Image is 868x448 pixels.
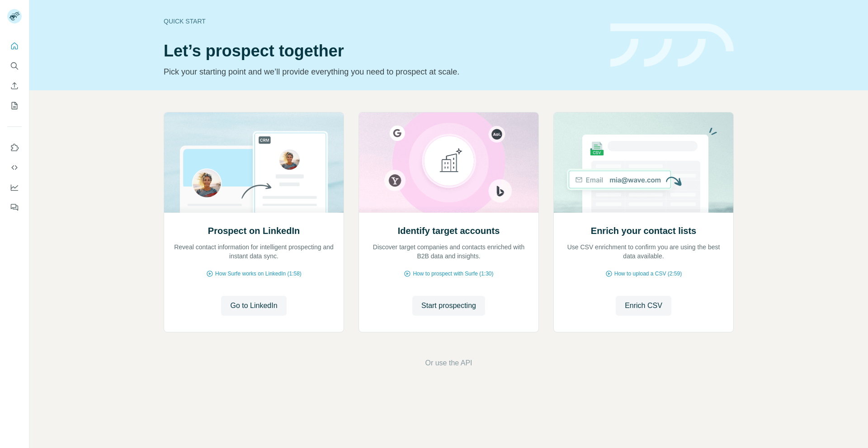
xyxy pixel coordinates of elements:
[591,224,696,237] h2: Enrich your contact lists
[7,199,22,215] button: Feedback
[215,270,302,278] span: How Surfe works on LinkedIn (1:58)
[412,296,485,316] button: Start prospecting
[7,179,22,196] button: Dashboard
[616,296,671,316] button: Enrich CSV
[164,42,599,60] h1: Let’s prospect together
[7,140,22,156] button: Use Surfe on LinkedIn
[421,300,476,311] span: Start prospecting
[221,296,286,316] button: Go to LinkedIn
[398,224,500,237] h2: Identify target accounts
[614,270,682,278] span: How to upload a CSV (2:59)
[164,112,344,213] img: Prospect on LinkedIn
[173,243,335,261] p: Reveal contact information for intelligent prospecting and instant data sync.
[7,38,22,54] button: Quick start
[368,243,529,261] p: Discover target companies and contacts enriched with B2B data and insights.
[7,78,22,94] button: Enrich CSV
[610,23,734,67] img: banner
[7,98,22,114] button: My lists
[164,65,599,78] p: Pick your starting point and we’ll provide everything you need to prospect at scale.
[413,270,493,278] span: How to prospect with Surfe (1:30)
[625,300,662,311] span: Enrich CSV
[230,300,277,311] span: Go to LinkedIn
[563,243,724,261] p: Use CSV enrichment to confirm you are using the best data available.
[425,358,472,369] button: Or use the API
[208,224,300,237] h2: Prospect on LinkedIn
[7,159,22,176] button: Use Surfe API
[359,112,539,213] img: Identify target accounts
[164,17,599,26] div: Quick start
[553,112,734,213] img: Enrich your contact lists
[7,58,22,74] button: Search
